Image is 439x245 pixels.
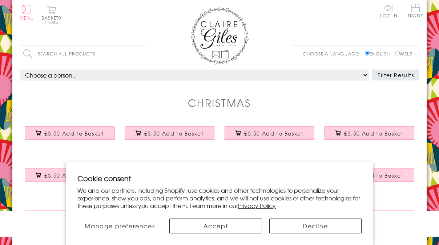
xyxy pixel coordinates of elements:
input: Search all products [20,46,147,62]
span: £3.50 Add to Basket [44,172,104,179]
span: Trade [408,4,423,18]
button: £3.50 Add to Basket [25,169,115,182]
button: £3.50 Add to Basket [225,126,315,140]
button: Basket0 items [41,6,61,24]
a: Christmas Card, Mam Bright Holly, text foiled in shiny gold £3.50 Add to Basket [20,205,120,236]
span: Menu [20,14,34,21]
input: English [365,51,370,55]
button: £3.50 Add to Basket [325,126,415,140]
a: Christmas Card, Sleigh and Snowflakes, text foiled in shiny gold £3.50 Add to Basket [20,163,120,194]
button: £3.50 Add to Basket [125,126,215,140]
a: Log In [380,4,398,18]
p: Choose a language: [303,50,363,57]
input: Search [140,46,147,62]
button: Decline [269,219,362,233]
label: Welsh [395,50,416,57]
a: Christmas Card, Trees and Baubles, text foiled in shiny gold £3.50 Add to Basket [20,121,120,152]
span: £3.50 Add to Basket [344,130,403,137]
span: £3.50 Add to Basket [144,130,204,137]
button: Menu [20,5,34,20]
a: Christmas Card, Fairies on Pink, text foiled in shiny gold £3.50 Add to Basket [319,121,419,152]
a: Christmas Card, Robins on a Postbox, text foiled in shiny gold £3.50 Add to Basket [120,121,219,152]
span: £3.50 Add to Basket [344,172,403,179]
h1: Christmas [188,95,251,110]
a: Trade [408,4,423,19]
span: Manage preferences [85,221,155,230]
p: We and our partners, including Shopify, use cookies and other technologies to personalize your ex... [77,187,362,209]
h2: Cookie consent [77,173,362,183]
input: Welsh [395,51,400,55]
button: Accept [169,219,262,233]
button: £3.50 Add to Basket [25,126,115,140]
img: Claire Giles Greetings Cards [190,7,249,65]
span: 0 items [45,14,61,25]
button: Filter Results [372,70,419,80]
label: English [365,50,394,57]
span: £3.50 Add to Basket [244,130,303,137]
button: Manage preferences [77,219,162,233]
span: £3.50 Add to Basket [44,130,104,137]
a: Privacy Policy [238,201,276,210]
a: Christmas Card, Jumpers & Mittens, text foiled in shiny gold £3.50 Add to Basket [219,121,319,152]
